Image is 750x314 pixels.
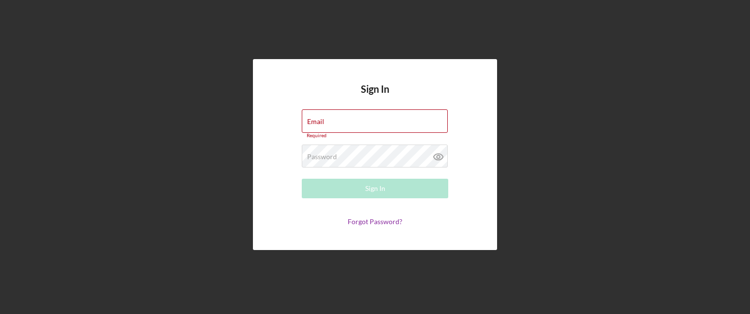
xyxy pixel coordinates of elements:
[302,179,448,198] button: Sign In
[307,153,337,161] label: Password
[365,179,385,198] div: Sign In
[361,84,389,109] h4: Sign In
[307,118,324,126] label: Email
[348,217,402,226] a: Forgot Password?
[302,133,448,139] div: Required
